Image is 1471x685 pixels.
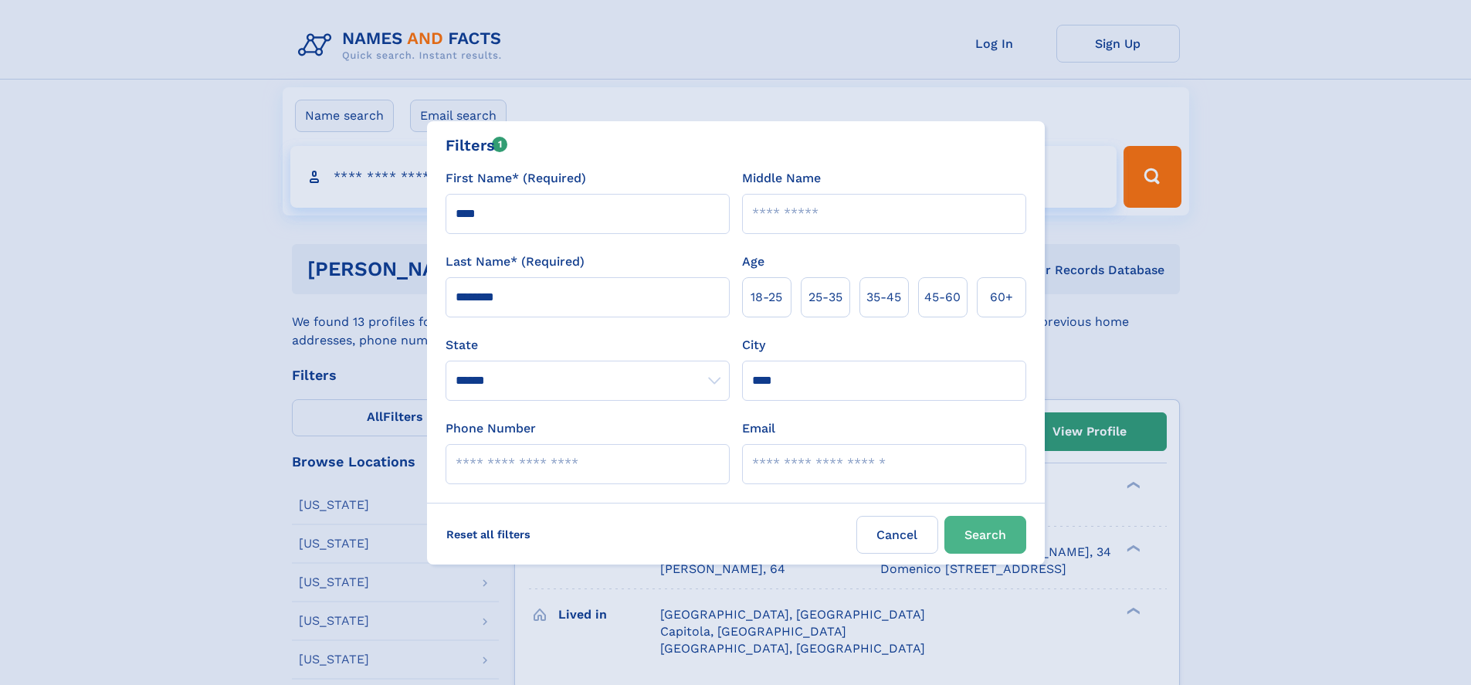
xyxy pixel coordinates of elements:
[742,336,765,354] label: City
[866,288,901,307] span: 35‑45
[446,336,730,354] label: State
[446,253,585,271] label: Last Name* (Required)
[742,419,775,438] label: Email
[751,288,782,307] span: 18‑25
[446,169,586,188] label: First Name* (Required)
[742,169,821,188] label: Middle Name
[944,516,1026,554] button: Search
[856,516,938,554] label: Cancel
[924,288,961,307] span: 45‑60
[990,288,1013,307] span: 60+
[446,419,536,438] label: Phone Number
[808,288,842,307] span: 25‑35
[436,516,541,553] label: Reset all filters
[742,253,764,271] label: Age
[446,134,508,157] div: Filters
